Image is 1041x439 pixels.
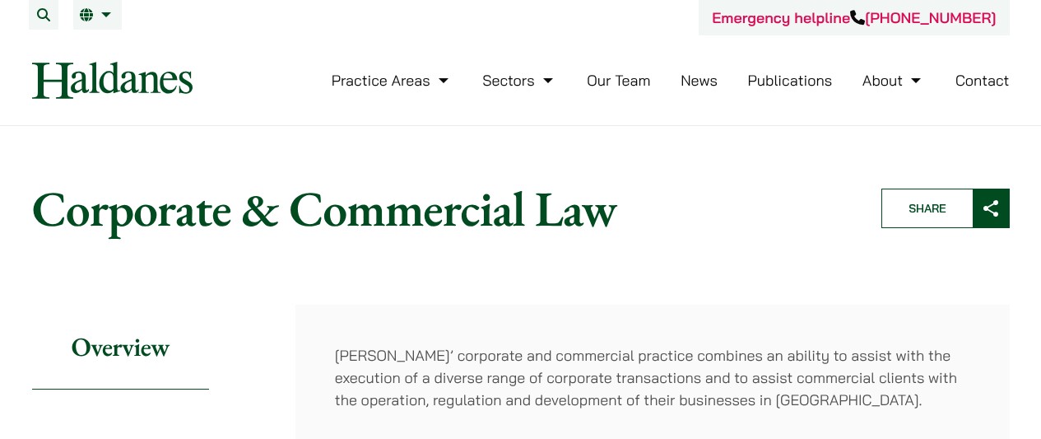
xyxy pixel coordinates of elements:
[335,344,970,411] p: [PERSON_NAME]’ corporate and commercial practice combines an ability to assist with the execution...
[587,71,650,90] a: Our Team
[862,71,925,90] a: About
[881,189,1010,228] button: Share
[482,71,556,90] a: Sectors
[332,71,453,90] a: Practice Areas
[32,62,193,99] img: Logo of Haldanes
[882,189,973,227] span: Share
[32,305,209,390] h2: Overview
[32,179,853,238] h1: Corporate & Commercial Law
[80,8,115,21] a: EN
[748,71,833,90] a: Publications
[681,71,718,90] a: News
[712,8,996,27] a: Emergency helpline[PHONE_NUMBER]
[955,71,1010,90] a: Contact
